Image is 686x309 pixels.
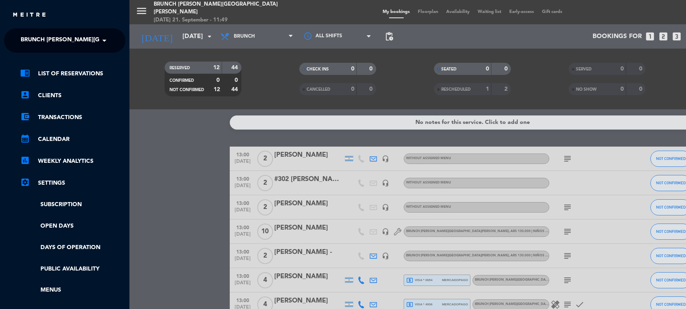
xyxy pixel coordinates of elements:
a: account_boxClients [20,91,125,100]
i: settings_applications [20,177,30,187]
i: account_box [20,90,30,100]
a: Public availability [20,264,125,274]
i: assessment [20,156,30,165]
i: account_balance_wallet [20,112,30,121]
a: calendar_monthCalendar [20,134,125,144]
a: assessmentWeekly Analytics [20,156,125,166]
i: calendar_month [20,134,30,143]
i: chrome_reader_mode [20,68,30,78]
a: Settings [20,178,125,188]
img: MEITRE [12,12,47,18]
span: Brunch [PERSON_NAME][GEOGRAPHIC_DATA][PERSON_NAME] [21,32,200,49]
a: chrome_reader_modeList of Reservations [20,69,125,79]
a: Open Days [20,222,125,231]
a: Menus [20,286,125,295]
a: account_balance_walletTransactions [20,113,125,122]
a: Days of operation [20,243,125,252]
a: Subscription [20,200,125,209]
